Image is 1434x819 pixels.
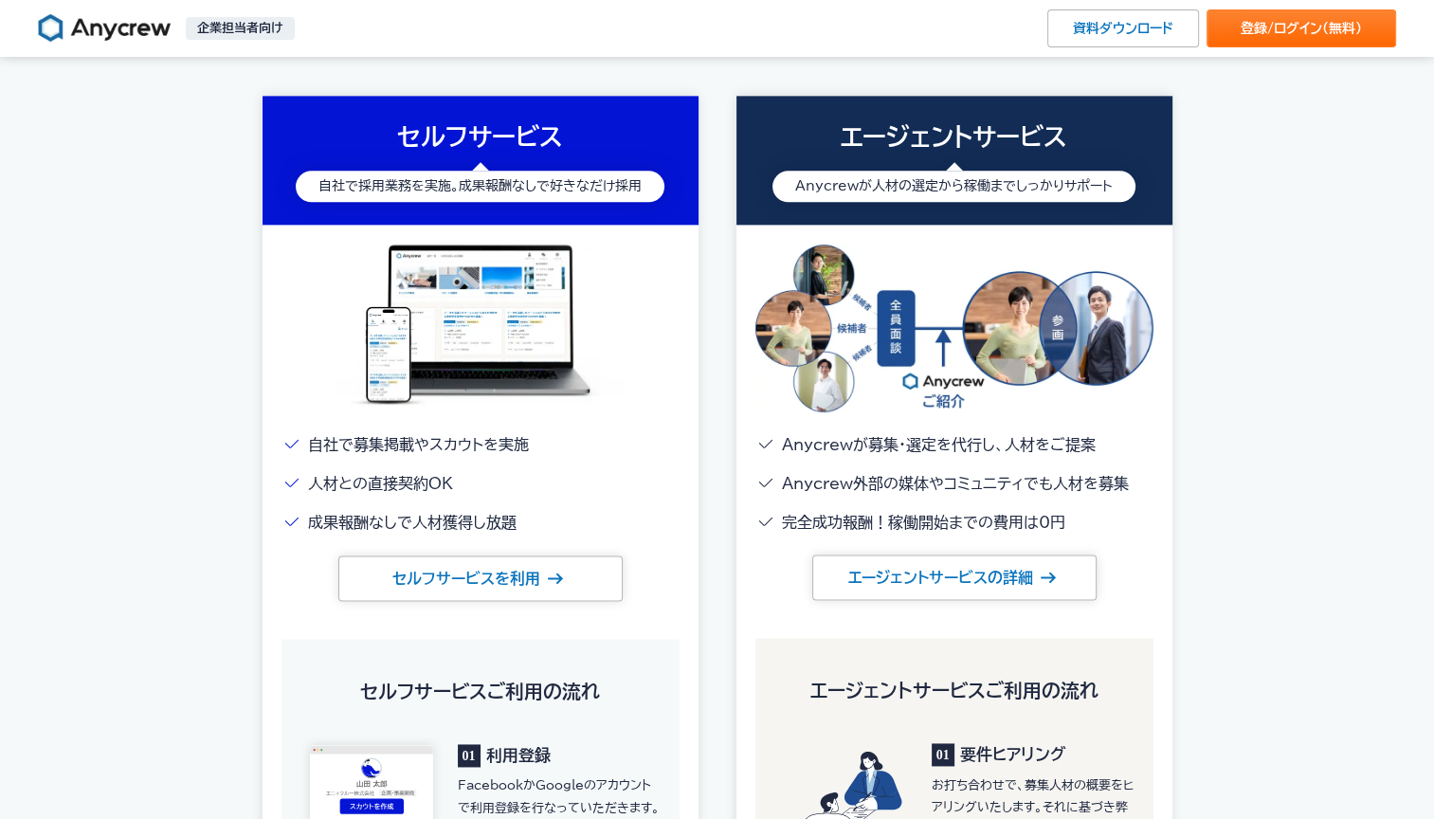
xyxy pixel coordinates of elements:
img: Anycrew [38,13,171,44]
li: 人材との直接契約OK [281,470,680,498]
a: 資料ダウンロード [1047,9,1199,47]
li: Anycrewが募集・選定を代行し、人材をご提案 [755,431,1153,459]
li: 完全成功報酬！稼働開始までの費用は0円 [755,509,1153,537]
a: エージェントサービスの詳細 [812,555,1097,600]
h5: エージェントサービス ご利用の流れ [774,676,1134,704]
h3: エージェントサービス [748,118,1161,155]
a: セルフサービスを利用 [338,555,623,601]
p: 企業担当者向け [186,17,295,40]
span: 01 [932,743,954,766]
p: 自社で採用業務を実施。成果報酬なしで好きなだけ採用 [318,174,642,198]
h3: セルフサービス [274,118,687,155]
h5: セルフサービス ご利用の流れ [300,677,661,705]
p: 要件ヒアリング [932,742,1134,767]
span: （無料） [1322,22,1362,35]
p: Anycrewが人材の選定から稼働までしっかりサポート [795,174,1113,198]
input: エニィクルーのプライバシーポリシーに同意する* [5,475,17,487]
a: 登録/ログイン（無料） [1207,9,1396,47]
p: 利用登録 [458,743,661,768]
li: 自社で募集掲載やスカウトを実施 [281,431,680,459]
span: 01 [458,744,481,767]
li: Anycrew外部の媒体やコミュニティでも人材を募集 [755,470,1153,498]
span: エニィクルーの に同意する [22,475,318,490]
p: FacebookかGoogleのアカウントで利用登録を行なっていただきます。 [458,774,661,819]
li: 成果報酬なしで人材獲得し放題 [281,509,680,537]
a: プライバシーポリシー [115,475,247,490]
